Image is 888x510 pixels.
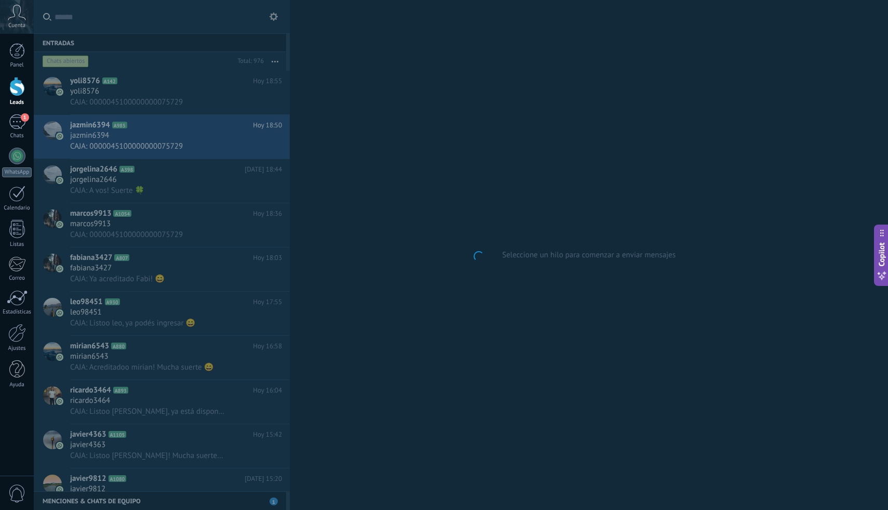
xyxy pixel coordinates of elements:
div: Calendario [2,205,32,212]
div: Ayuda [2,382,32,388]
div: Chats [2,133,32,139]
div: Panel [2,62,32,69]
span: 1 [21,113,29,122]
span: Copilot [877,242,887,266]
div: Ajustes [2,345,32,352]
span: Cuenta [8,22,25,29]
div: Estadísticas [2,309,32,316]
div: Listas [2,241,32,248]
div: Leads [2,99,32,106]
div: Correo [2,275,32,282]
div: WhatsApp [2,167,32,177]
